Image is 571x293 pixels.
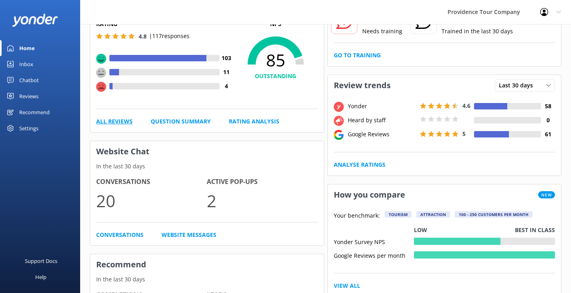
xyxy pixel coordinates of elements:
[234,72,318,81] h4: OUTSTANDING
[96,117,133,126] a: All Reviews
[19,40,35,56] div: Home
[334,281,360,290] a: View All
[334,238,414,245] div: Yonder Survey NPS
[462,102,470,109] span: 4.6
[455,211,533,218] div: 100 - 250 customers per month
[362,27,402,36] p: Needs training
[19,104,50,120] div: Recommend
[139,32,147,40] span: 4.8
[334,160,385,169] a: Analyse Ratings
[149,32,190,40] p: | 117 responses
[499,81,538,90] span: Last 30 days
[385,211,412,218] div: Tourism
[96,230,143,239] a: Conversations
[541,130,555,139] h4: 61
[334,251,414,259] div: Google Reviews per month
[19,120,38,136] div: Settings
[90,254,324,275] h3: Recommend
[12,14,58,27] img: yonder-white-logo.png
[90,141,324,162] h3: Website Chat
[334,51,381,60] a: Go to Training
[229,117,279,126] a: Rating Analysis
[35,269,46,285] div: Help
[90,162,324,171] p: In the last 30 days
[462,130,466,137] span: 5
[234,50,318,70] span: 85
[90,275,324,284] p: In the last 30 days
[207,177,317,187] h4: Active Pop-ups
[19,88,38,104] div: Reviews
[541,102,555,111] h4: 58
[515,226,555,234] p: Best in class
[207,187,317,214] p: 2
[19,56,33,72] div: Inbox
[346,130,418,139] div: Google Reviews
[96,187,207,214] p: 20
[96,177,207,187] h4: Conversations
[220,68,234,77] h4: 11
[334,211,380,221] p: Your benchmark:
[328,184,411,205] h3: How you compare
[220,54,234,63] h4: 103
[442,27,513,36] p: Trained in the last 30 days
[151,117,211,126] a: Question Summary
[414,226,427,234] p: Low
[25,253,57,269] div: Support Docs
[161,230,216,239] a: Website Messages
[220,82,234,91] h4: 4
[538,191,555,198] span: New
[346,116,418,125] div: Heard by staff
[416,211,450,218] div: Attraction
[19,72,39,88] div: Chatbot
[541,116,555,125] h4: 0
[328,75,397,96] h3: Review trends
[346,102,418,111] div: Yonder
